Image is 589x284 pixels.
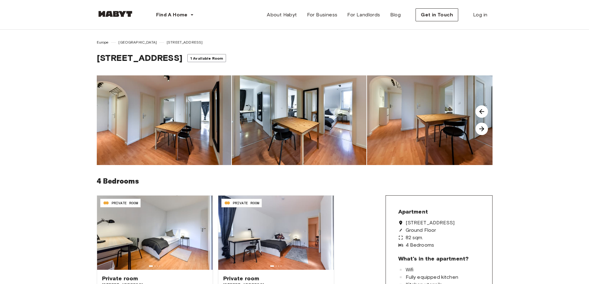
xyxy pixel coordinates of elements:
[267,11,297,19] span: About Habyt
[406,235,423,240] span: 82 sqm.
[367,75,502,165] img: image
[97,175,493,188] h6: 4 Bedrooms
[97,11,134,17] img: Habyt
[232,75,366,165] img: image
[347,11,380,19] span: For Landlords
[97,40,109,45] span: Europe
[97,196,213,270] img: Image of the room
[398,255,469,262] span: What's in the apartment?
[307,11,338,19] span: For Business
[390,11,401,19] span: Blog
[218,196,334,270] img: Image of the room
[302,9,343,21] a: For Business
[233,200,259,206] span: PRIVATE ROOM
[190,56,223,61] span: 1 Available Room
[406,243,434,248] span: 4 Bedrooms
[342,9,385,21] a: For Landlords
[406,275,458,280] span: Fully equipped kitchen
[406,267,414,272] span: Wifi
[112,200,138,206] span: PRIVATE ROOM
[151,9,199,21] button: Find A Home
[223,275,329,282] span: Private room
[406,228,436,233] span: Ground Floor
[468,9,492,21] a: Log in
[97,75,231,165] img: image
[406,220,455,225] span: [STREET_ADDRESS]
[473,11,487,19] span: Log in
[167,40,203,45] span: [STREET_ADDRESS]
[421,11,453,19] span: Get in Touch
[385,9,406,21] a: Blog
[262,9,302,21] a: About Habyt
[97,53,182,63] span: [STREET_ADDRESS]
[476,105,488,118] img: image-carousel-arrow
[102,275,208,282] span: Private room
[156,11,188,19] span: Find A Home
[476,123,488,135] img: image-carousel-arrow
[118,40,157,45] span: [GEOGRAPHIC_DATA]
[398,208,428,215] span: Apartment
[416,8,458,21] button: Get in Touch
